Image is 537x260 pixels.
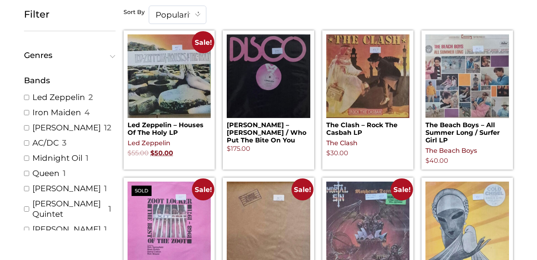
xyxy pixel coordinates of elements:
h2: The Beach Boys – All Summer Long / Surfer Girl LP [425,118,509,144]
a: Midnight Oil [32,153,82,163]
a: [PERSON_NAME] – [PERSON_NAME] / Who Put The Bite On You $175.00 [227,34,310,154]
a: The Clash – Rock The Casbah LP [326,34,410,136]
span: 1 [104,224,107,234]
span: 4 [84,107,90,118]
span: Sale! [291,178,313,200]
span: Sold [132,186,152,196]
span: Genres [24,51,112,59]
img: Ralph White – Fancy Dan / Who Put The Bite On You [227,34,310,118]
a: [PERSON_NAME] [32,183,101,194]
a: AC/DC [32,138,59,148]
span: 1 [86,153,88,163]
img: Led Zeppelin – Houses Of The Holy LP [128,34,211,118]
h2: Led Zeppelin – Houses Of The Holy LP [128,118,211,136]
h2: [PERSON_NAME] – [PERSON_NAME] / Who Put The Bite On You [227,118,310,144]
bdi: 30.00 [326,149,348,157]
a: Led Zeppelin [128,139,170,147]
bdi: 55.00 [128,149,149,157]
span: 1 [63,168,66,178]
img: The Clash – Rock The Casbah LP [326,34,410,118]
img: The Beach Boys – All Summer Long / Surfer Girl LP [425,34,509,118]
a: Iron Maiden [32,107,81,118]
span: $ [326,149,330,157]
h5: Filter [24,9,116,20]
span: Sale! [192,178,214,200]
a: [PERSON_NAME] [32,224,101,234]
span: Sale! [192,31,214,53]
a: The Beach Boys – All Summer Long / Surfer Girl LP [425,34,509,144]
button: Genres [24,51,116,59]
h5: Sort By [124,9,145,16]
h2: The Clash – Rock The Casbah LP [326,118,410,136]
bdi: 40.00 [425,157,448,164]
span: 3 [62,138,66,148]
span: 1 [108,204,111,214]
span: $ [227,145,231,152]
span: 1 [104,183,107,194]
span: $ [425,157,429,164]
span: Popularity [149,6,206,24]
span: 12 [104,122,111,133]
a: Led Zeppelin [32,92,85,102]
span: 2 [88,92,93,102]
a: [PERSON_NAME] [32,122,101,133]
a: Queen [32,168,60,178]
div: Bands [24,74,116,86]
a: The Beach Boys [425,147,477,154]
span: $ [128,149,132,157]
a: [PERSON_NAME] Quintet [32,198,105,219]
a: The Clash [326,139,357,147]
bdi: 175.00 [227,145,250,152]
span: Sale! [391,178,413,200]
bdi: 50.00 [150,149,173,157]
span: $ [150,149,154,157]
a: Sale! Led Zeppelin – Houses Of The Holy LP [128,34,211,136]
